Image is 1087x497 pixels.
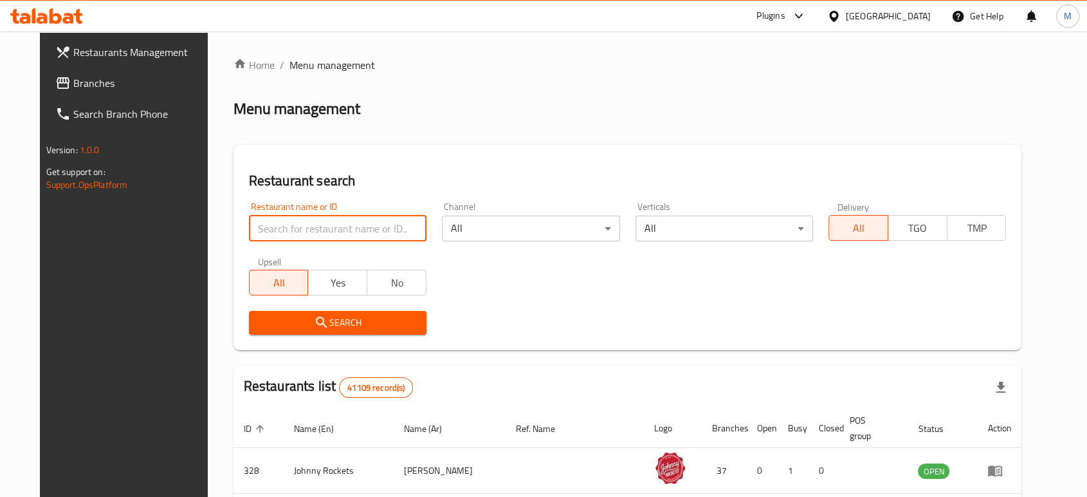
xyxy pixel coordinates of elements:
[73,106,211,122] span: Search Branch Phone
[372,274,421,292] span: No
[249,311,426,335] button: Search
[80,142,100,158] span: 1.0.0
[987,463,1011,478] div: Menu
[46,164,105,180] span: Get support on:
[367,270,426,295] button: No
[756,8,785,24] div: Plugins
[294,421,351,436] span: Name (En)
[340,382,412,394] span: 41109 record(s)
[702,448,747,494] td: 37
[516,421,572,436] span: Ref. Name
[249,270,309,295] button: All
[442,216,619,241] div: All
[289,57,375,73] span: Menu management
[1064,9,1072,23] span: M
[702,409,747,448] th: Branches
[846,9,931,23] div: [GEOGRAPHIC_DATA]
[828,215,888,241] button: All
[850,413,893,444] span: POS group
[233,98,360,119] h2: Menu management
[808,448,839,494] td: 0
[244,377,414,398] h2: Restaurants list
[45,68,221,98] a: Branches
[73,75,211,91] span: Branches
[255,274,304,292] span: All
[747,409,778,448] th: Open
[918,464,949,479] div: OPEN
[837,202,870,211] label: Delivery
[654,452,686,484] img: Johnny Rockets
[644,409,702,448] th: Logo
[947,215,1007,241] button: TMP
[258,257,282,266] label: Upsell
[893,219,942,238] span: TGO
[834,219,883,238] span: All
[73,44,211,60] span: Restaurants Management
[985,372,1016,403] div: Export file
[45,37,221,68] a: Restaurants Management
[307,270,367,295] button: Yes
[747,448,778,494] td: 0
[888,215,947,241] button: TGO
[46,142,78,158] span: Version:
[953,219,1001,238] span: TMP
[977,409,1021,448] th: Action
[808,409,839,448] th: Closed
[635,216,813,241] div: All
[46,176,128,193] a: Support.OpsPlatform
[313,274,362,292] span: Yes
[280,57,284,73] li: /
[45,98,221,129] a: Search Branch Phone
[394,448,506,494] td: [PERSON_NAME]
[778,409,808,448] th: Busy
[778,448,808,494] td: 1
[249,171,1007,191] h2: Restaurant search
[233,57,275,73] a: Home
[284,448,394,494] td: Johnny Rockets
[339,377,413,398] div: Total records count
[249,216,426,241] input: Search for restaurant name or ID..
[233,448,284,494] td: 328
[259,315,416,331] span: Search
[918,421,960,436] span: Status
[233,57,1022,73] nav: breadcrumb
[244,421,268,436] span: ID
[404,421,459,436] span: Name (Ar)
[918,464,949,479] span: OPEN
